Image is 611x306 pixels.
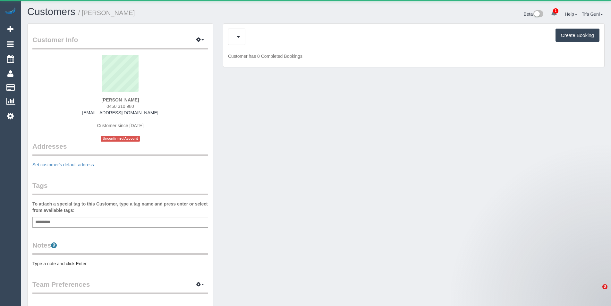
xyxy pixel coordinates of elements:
small: / [PERSON_NAME] [78,9,135,16]
a: Tifa Guni [582,12,603,17]
legend: Tags [32,181,208,195]
span: Customer since [DATE] [97,123,143,128]
a: Beta [523,12,543,17]
p: Customer has 0 Completed Bookings [228,53,599,59]
legend: Team Preferences [32,280,208,294]
span: 3 [602,284,607,289]
img: New interface [533,10,543,19]
a: 1 [548,6,560,21]
button: Create Booking [556,29,599,42]
img: Automaid Logo [4,6,17,15]
legend: Customer Info [32,35,208,49]
label: To attach a special tag to this Customer, type a tag name and press enter or select from availabl... [32,201,208,214]
iframe: Intercom live chat [589,284,605,300]
legend: Notes [32,240,208,255]
span: Unconfirmed Account [101,136,140,141]
a: Help [565,12,577,17]
pre: Type a note and click Enter [32,260,208,267]
span: 0450 310 980 [106,104,134,109]
a: Set customer's default address [32,162,94,167]
strong: [PERSON_NAME] [101,97,139,102]
a: [EMAIL_ADDRESS][DOMAIN_NAME] [82,110,158,115]
a: Customers [27,6,75,17]
span: 1 [553,8,558,13]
